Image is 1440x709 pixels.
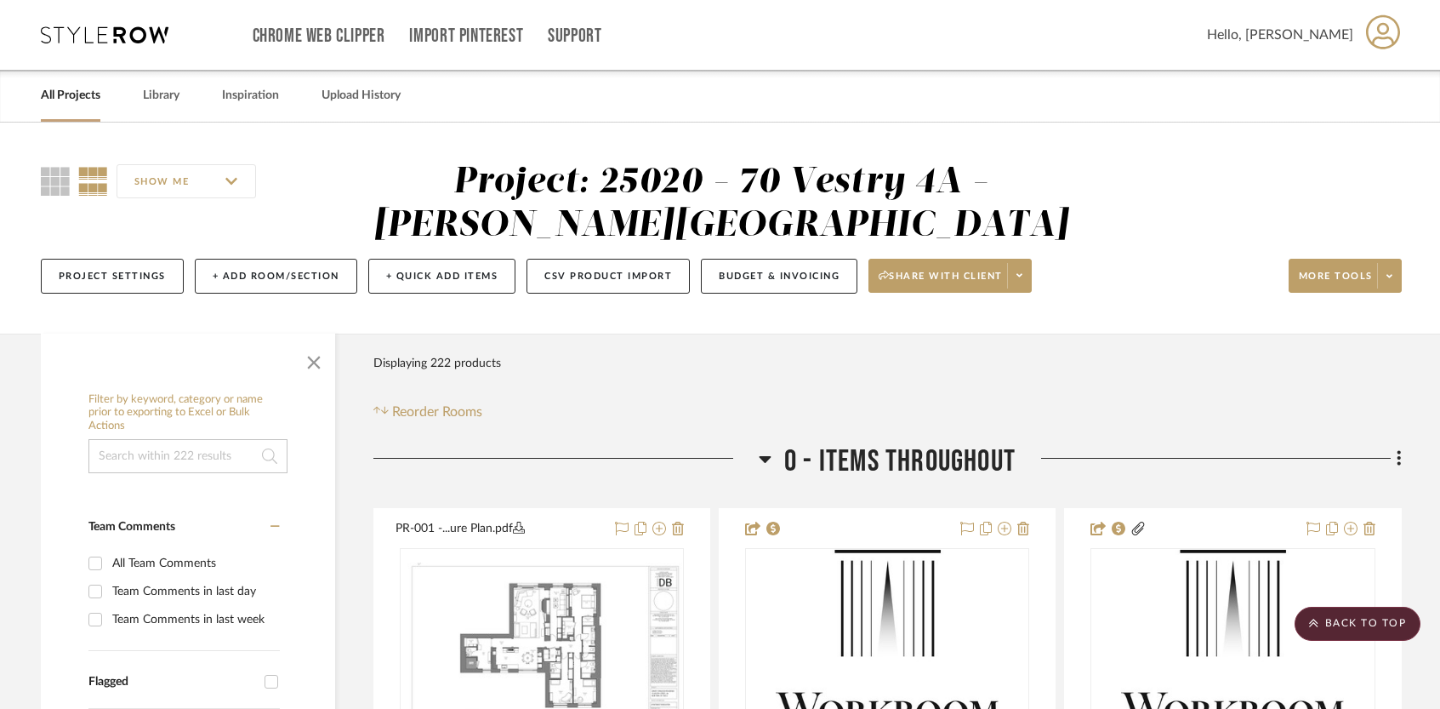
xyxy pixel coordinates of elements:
span: More tools [1299,270,1373,295]
button: + Add Room/Section [195,259,357,294]
button: More tools [1289,259,1402,293]
a: Chrome Web Clipper [253,29,385,43]
div: Team Comments in last week [112,606,276,633]
span: Team Comments [88,521,175,533]
a: Upload History [322,84,401,107]
a: All Projects [41,84,100,107]
button: Project Settings [41,259,184,294]
a: Library [143,84,179,107]
span: 0 - Items Throughout [784,443,1016,480]
h6: Filter by keyword, category or name prior to exporting to Excel or Bulk Actions [88,393,287,433]
a: Inspiration [222,84,279,107]
input: Search within 222 results [88,439,287,473]
a: Support [548,29,601,43]
span: Reorder Rooms [392,402,482,422]
div: Project: 25020 - 70 Vestry 4A - [PERSON_NAME][GEOGRAPHIC_DATA] [373,164,1068,243]
span: Share with client [879,270,1003,295]
div: Flagged [88,675,256,689]
button: Close [297,342,331,376]
scroll-to-top-button: BACK TO TOP [1295,607,1420,641]
button: PR-001 -...ure Plan.pdf [396,519,605,540]
div: All Team Comments [112,550,276,577]
div: Team Comments in last day [112,578,276,605]
button: Budget & Invoicing [701,259,857,294]
button: Share with client [868,259,1032,293]
span: Hello, [PERSON_NAME] [1207,25,1353,45]
button: + Quick Add Items [368,259,516,294]
button: Reorder Rooms [373,402,483,422]
button: CSV Product Import [526,259,690,294]
div: Displaying 222 products [373,346,501,380]
a: Import Pinterest [409,29,523,43]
